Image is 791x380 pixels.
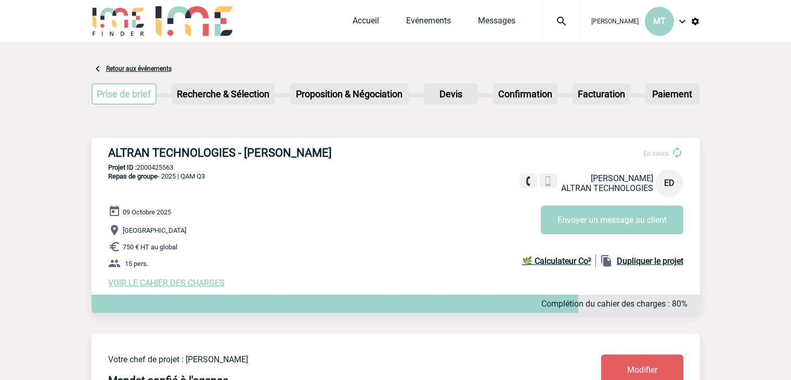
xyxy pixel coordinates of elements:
button: Envoyer un message au client [541,206,683,234]
img: IME-Finder [92,6,146,36]
span: 750 € HT au global [123,243,177,251]
p: Confirmation [494,84,556,104]
p: Devis [425,84,477,104]
img: fixe.png [524,176,533,186]
p: Facturation [574,84,629,104]
span: - 2025 | QAM Q3 [108,172,205,180]
span: ALTRAN TECHNOLOGIES [561,183,653,193]
b: Dupliquer le projet [617,256,683,266]
span: Repas de groupe [108,172,158,180]
span: 09 Octobre 2025 [123,208,171,216]
h3: ALTRAN TECHNOLOGIES - [PERSON_NAME] [108,146,420,159]
span: Modifier [627,365,657,375]
p: Votre chef de projet : [PERSON_NAME] [108,354,540,364]
b: 🌿 Calculateur Co² [522,256,591,266]
img: file_copy-black-24dp.png [600,255,613,267]
span: MT [653,16,666,26]
span: En cours [643,149,669,157]
p: Proposition & Négociation [291,84,408,104]
span: [PERSON_NAME] [591,173,653,183]
a: Messages [478,16,515,30]
a: Accueil [353,16,379,30]
p: Prise de brief [93,84,156,104]
a: 🌿 Calculateur Co² [522,255,596,267]
a: VOIR LE CAHIER DES CHARGES [108,278,225,288]
a: Retour aux événements [106,65,172,72]
b: Projet ID : [108,163,137,171]
a: Evénements [406,16,451,30]
span: 15 pers. [125,260,148,268]
span: ED [664,178,675,188]
p: 2000425563 [92,163,700,171]
p: Paiement [646,84,698,104]
img: portable.png [543,176,553,186]
p: Recherche & Sélection [173,84,274,104]
span: [PERSON_NAME] [591,18,639,25]
span: [GEOGRAPHIC_DATA] [123,226,186,234]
